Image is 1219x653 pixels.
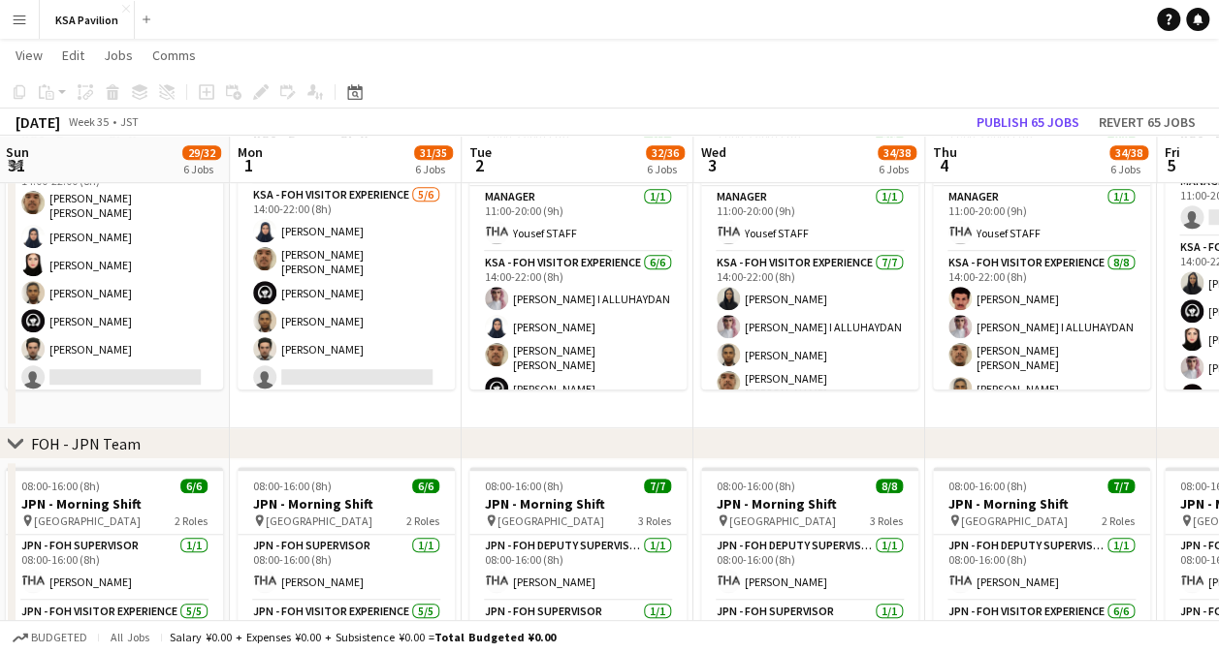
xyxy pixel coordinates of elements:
app-card-role: KSA - FOH Visitor Experience8/814:00-22:00 (8h)[PERSON_NAME][PERSON_NAME] I ALLUHAYDAN[PERSON_NAM... [933,252,1150,520]
span: 32/36 [646,145,685,160]
span: 6/6 [412,479,439,493]
app-card-role: JPN - FOH Deputy Supervisor1/108:00-16:00 (8h)[PERSON_NAME] [469,535,687,601]
app-card-role: Manager1/111:00-20:00 (9h)Yousef STAFF [469,186,687,252]
span: 3 Roles [638,513,671,528]
div: 6 Jobs [415,162,452,176]
h3: JPN - Morning Shift [6,495,223,513]
span: 7/7 [1107,479,1135,493]
span: 4 [930,154,957,176]
app-card-role: JPN - FOH Supervisor1/108:00-16:00 (8h)[PERSON_NAME] [238,535,455,601]
span: 29/32 [182,145,221,160]
div: 6 Jobs [1110,162,1147,176]
span: View [16,47,43,64]
button: Revert 65 jobs [1091,109,1203,135]
app-job-card: Updated11:00-22:00 (11h)9/9KSA - Evening Shift [GEOGRAPHIC_DATA]2 RolesManager1/111:00-20:00 (9h)... [933,103,1150,389]
span: Wed [701,143,726,161]
button: Budgeted [10,627,90,648]
app-job-card: 11:00-22:00 (11h)5/7KSA - Evening Shift [GEOGRAPHIC_DATA]2 RolesManager0/111:00-20:00 (9h) KSA - ... [238,103,455,389]
span: All jobs [107,630,153,644]
span: 8/8 [876,479,903,493]
span: 34/38 [878,145,916,160]
app-card-role: KSA - FOH Visitor Experience7/714:00-22:00 (8h)[PERSON_NAME][PERSON_NAME] I ALLUHAYDAN[PERSON_NAM... [701,252,918,492]
span: Fri [1165,143,1180,161]
span: [GEOGRAPHIC_DATA] [729,513,836,528]
span: [GEOGRAPHIC_DATA] [266,513,372,528]
span: Thu [933,143,957,161]
span: Week 35 [64,114,112,129]
span: Edit [62,47,84,64]
span: 2 Roles [175,513,208,528]
h3: JPN - Morning Shift [701,495,918,513]
div: 6 Jobs [183,162,220,176]
span: 08:00-16:00 (8h) [485,479,563,493]
span: 5 [1162,154,1180,176]
span: 08:00-16:00 (8h) [948,479,1027,493]
span: Sun [6,143,29,161]
div: 6 Jobs [879,162,915,176]
h3: JPN - Morning Shift [238,495,455,513]
span: Tue [469,143,492,161]
div: [DATE] [16,112,60,132]
span: 08:00-16:00 (8h) [21,479,100,493]
a: Comms [144,43,204,68]
span: Mon [238,143,263,161]
span: [GEOGRAPHIC_DATA] [34,513,141,528]
span: 7/7 [644,479,671,493]
div: 6 Jobs [647,162,684,176]
span: Comms [152,47,196,64]
app-job-card: 11:00-22:00 (11h)6/8KSA - Evening Shift [GEOGRAPHIC_DATA]2 RolesManager0/111:00-20:00 (9h) KSA - ... [6,103,223,389]
app-job-card: Updated11:00-22:00 (11h)8/8KSA - Evening Shift [GEOGRAPHIC_DATA]2 RolesManager1/111:00-20:00 (9h)... [701,103,918,389]
span: [GEOGRAPHIC_DATA] [961,513,1068,528]
app-card-role: Manager1/111:00-20:00 (9h)Yousef STAFF [701,186,918,252]
button: KSA Pavilion [40,1,135,39]
app-card-role: KSA - FOH Visitor Experience5/614:00-22:00 (8h)[PERSON_NAME][PERSON_NAME] [PERSON_NAME][PERSON_NA... [238,184,455,396]
a: Jobs [96,43,141,68]
div: Salary ¥0.00 + Expenses ¥0.00 + Subsistence ¥0.00 = [170,630,556,644]
span: 34/38 [1109,145,1148,160]
a: Edit [54,43,92,68]
app-card-role: JPN - FOH Supervisor1/108:00-16:00 (8h)[PERSON_NAME] [6,535,223,601]
div: JST [120,114,139,129]
app-card-role: JPN - FOH Deputy Supervisor1/108:00-16:00 (8h)[PERSON_NAME] [701,535,918,601]
h3: JPN - Morning Shift [469,495,687,513]
span: 31/35 [414,145,453,160]
span: 2 Roles [406,513,439,528]
app-card-role: Manager1/111:00-20:00 (9h)Yousef STAFF [933,186,1150,252]
button: Publish 65 jobs [969,109,1087,135]
span: 31 [3,154,29,176]
div: FOH - JPN Team [31,434,141,453]
span: [GEOGRAPHIC_DATA] [497,513,604,528]
app-card-role: JPN - FOH Deputy Supervisor1/108:00-16:00 (8h)[PERSON_NAME] [933,535,1150,601]
span: 1 [235,154,263,176]
a: View [8,43,50,68]
span: 3 [698,154,726,176]
span: 2 [466,154,492,176]
app-job-card: Updated11:00-22:00 (11h)7/7KSA - Evening Shift [GEOGRAPHIC_DATA]2 RolesManager1/111:00-20:00 (9h)... [469,103,687,389]
h3: JPN - Morning Shift [933,495,1150,513]
span: Jobs [104,47,133,64]
span: Total Budgeted ¥0.00 [434,630,556,644]
span: 6/6 [180,479,208,493]
span: 2 Roles [1102,513,1135,528]
app-card-role: KSA - FOH Visitor Experience6/714:00-22:00 (8h)[PERSON_NAME] [PERSON_NAME][PERSON_NAME][PERSON_NA... [6,156,223,396]
span: 08:00-16:00 (8h) [717,479,795,493]
span: Budgeted [31,631,87,644]
app-card-role: KSA - FOH Visitor Experience6/614:00-22:00 (8h)[PERSON_NAME] I ALLUHAYDAN[PERSON_NAME][PERSON_NAM... [469,252,687,464]
span: 08:00-16:00 (8h) [253,479,332,493]
span: 3 Roles [870,513,903,528]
